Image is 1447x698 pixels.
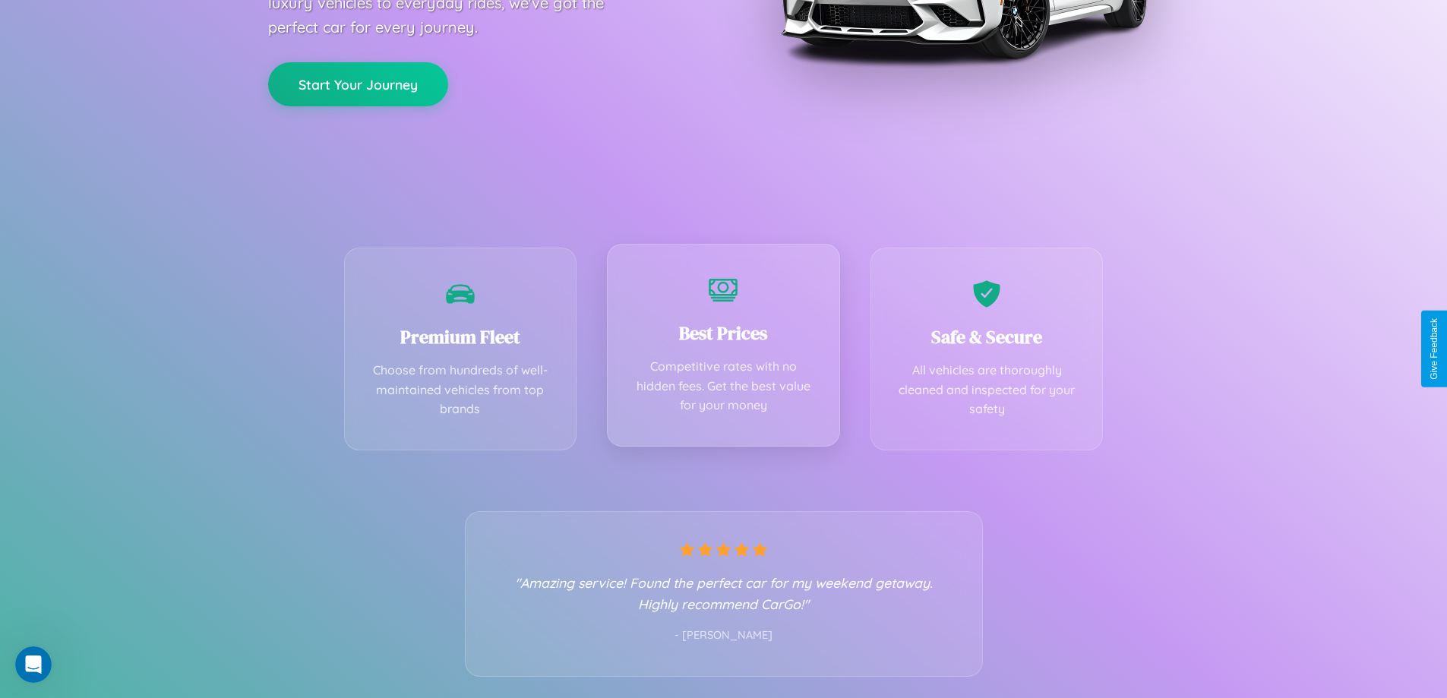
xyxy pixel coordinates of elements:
p: "Amazing service! Found the perfect car for my weekend getaway. Highly recommend CarGo!" [496,572,952,614]
h3: Safe & Secure [894,324,1080,349]
p: Choose from hundreds of well-maintained vehicles from top brands [368,361,554,419]
button: Start Your Journey [268,62,448,106]
iframe: Intercom live chat [15,646,52,683]
p: All vehicles are thoroughly cleaned and inspected for your safety [894,361,1080,419]
p: - [PERSON_NAME] [496,626,952,646]
p: Competitive rates with no hidden fees. Get the best value for your money [630,357,817,415]
h3: Premium Fleet [368,324,554,349]
div: Give Feedback [1429,318,1439,380]
h3: Best Prices [630,321,817,346]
